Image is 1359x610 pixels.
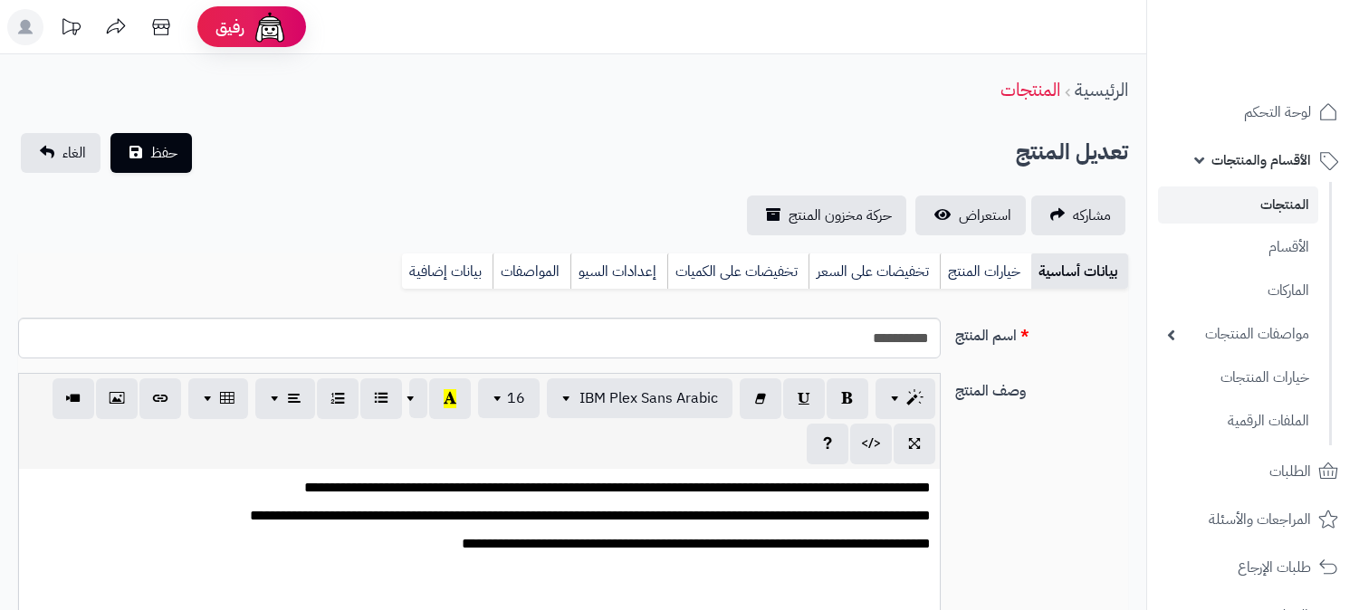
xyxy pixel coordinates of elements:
[21,133,100,173] a: الغاء
[809,253,940,290] a: تخفيضات على السعر
[1158,186,1318,224] a: المنتجات
[1269,459,1311,484] span: الطلبات
[1073,205,1111,226] span: مشاركه
[1209,507,1311,532] span: المراجعات والأسئلة
[948,318,1135,347] label: اسم المنتج
[1211,148,1311,173] span: الأقسام والمنتجات
[1000,76,1060,103] a: المنتجات
[110,133,192,173] button: حفظ
[1158,546,1348,589] a: طلبات الإرجاع
[1236,49,1342,87] img: logo-2.png
[62,142,86,164] span: الغاء
[667,253,809,290] a: تخفيضات على الكميات
[1158,450,1348,493] a: الطلبات
[789,205,892,226] span: حركة مخزون المنتج
[1158,498,1348,541] a: المراجعات والأسئلة
[747,195,906,235] a: حركة مخزون المنتج
[579,387,718,409] span: IBM Plex Sans Arabic
[1031,253,1128,290] a: بيانات أساسية
[948,373,1135,402] label: وصف المنتج
[547,378,732,418] button: IBM Plex Sans Arabic
[402,253,493,290] a: بيانات إضافية
[252,9,288,45] img: ai-face.png
[1238,555,1311,580] span: طلبات الإرجاع
[215,16,244,38] span: رفيق
[150,142,177,164] span: حفظ
[1158,402,1318,441] a: الملفات الرقمية
[48,9,93,50] a: تحديثات المنصة
[1158,358,1318,397] a: خيارات المنتجات
[1158,315,1318,354] a: مواصفات المنتجات
[959,205,1011,226] span: استعراض
[1016,134,1128,171] h2: تعديل المنتج
[507,387,525,409] span: 16
[915,195,1026,235] a: استعراض
[1031,195,1125,235] a: مشاركه
[1075,76,1128,103] a: الرئيسية
[570,253,667,290] a: إعدادات السيو
[478,378,540,418] button: 16
[1158,91,1348,134] a: لوحة التحكم
[1244,100,1311,125] span: لوحة التحكم
[1158,228,1318,267] a: الأقسام
[493,253,570,290] a: المواصفات
[940,253,1031,290] a: خيارات المنتج
[1158,272,1318,310] a: الماركات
